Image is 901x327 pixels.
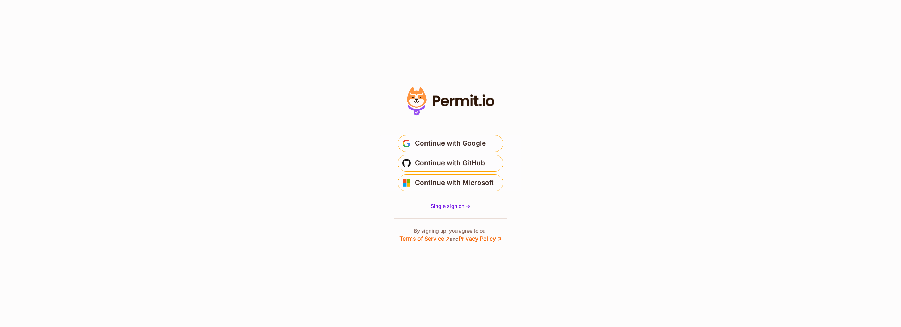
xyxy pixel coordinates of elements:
span: Continue with GitHub [415,158,485,169]
span: Single sign on -> [431,203,470,209]
span: Continue with Google [415,138,486,149]
span: Continue with Microsoft [415,177,494,189]
button: Continue with Microsoft [398,174,503,191]
p: By signing up, you agree to our and [399,227,502,243]
button: Continue with GitHub [398,155,503,172]
a: Privacy Policy ↗ [459,235,502,242]
a: Terms of Service ↗ [399,235,450,242]
button: Continue with Google [398,135,503,152]
a: Single sign on -> [431,203,470,210]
